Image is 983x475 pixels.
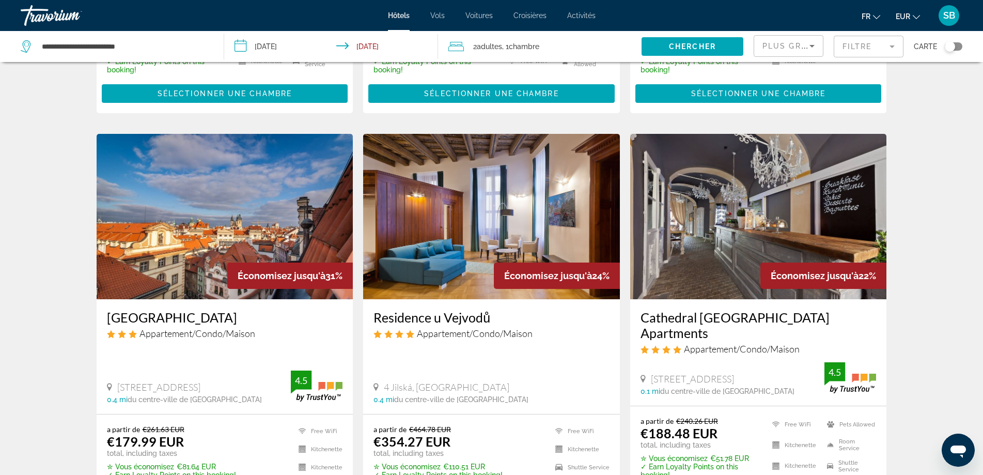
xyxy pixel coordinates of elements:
[862,9,880,24] button: Change language
[641,454,759,463] p: €51.78 EUR
[767,417,822,432] li: Free WiFi
[509,42,539,51] span: Chambre
[676,417,718,425] del: €240.26 EUR
[97,134,353,299] img: Hotel image
[417,328,533,339] span: Appartement/Condo/Maison
[373,395,394,404] span: 0.4 mi
[465,11,493,20] a: Voitures
[373,463,503,471] p: €110.51 EUR
[107,57,226,74] p: ✓ Earn Loyalty Points on this booking!
[107,434,184,449] ins: €179.99 EUR
[862,12,870,21] span: fr
[943,10,955,21] span: SB
[834,35,903,58] button: Filter
[373,434,450,449] ins: €354.27 EUR
[684,343,800,355] span: Appartement/Condo/Maison
[669,42,716,51] span: Chercher
[567,11,596,20] a: Activités
[291,374,311,387] div: 4.5
[914,39,937,54] span: Carte
[824,362,876,393] img: trustyou-badge.svg
[107,310,343,325] a: [GEOGRAPHIC_DATA]
[224,31,438,62] button: Check-in date: Feb 26, 2026 Check-out date: Mar 1, 2026
[760,263,886,289] div: 22%
[641,454,708,463] span: ✮ Vous économisez
[107,463,236,471] p: €81.64 EUR
[238,270,325,281] span: Économisez jusqu'à
[822,417,877,432] li: Pets Allowed
[424,89,558,98] span: Sélectionner une chambre
[107,463,174,471] span: ✮ Vous économisez
[373,57,495,74] p: ✓ Earn Loyalty Points on this booking!
[896,12,910,21] span: EUR
[139,328,255,339] span: Appartement/Condo/Maison
[107,328,343,339] div: 3 star Apartment
[771,270,859,281] span: Économisez jusqu'à
[373,425,407,434] span: a partir de
[822,437,877,453] li: Room Service
[550,425,610,438] li: Free WiFi
[767,437,822,453] li: Kitchenette
[438,31,642,62] button: Travelers: 2 adults, 0 children
[368,84,615,103] button: Sélectionner une chambre
[641,425,717,441] ins: €188.48 EUR
[293,461,342,474] li: Kitchenette
[227,263,353,289] div: 31%
[660,387,794,395] span: du centre-ville de [GEOGRAPHIC_DATA]
[896,9,920,24] button: Change currency
[504,270,592,281] span: Économisez jusqu'à
[494,263,620,289] div: 24%
[158,89,292,98] span: Sélectionner une chambre
[373,463,441,471] span: ✮ Vous économisez
[102,84,348,103] button: Sélectionner une chambre
[762,40,815,52] mat-select: Sort by
[641,57,759,74] p: ✓ Earn Loyalty Points on this booking!
[822,458,877,474] li: Shuttle Service
[388,11,410,20] a: Hôtels
[363,134,620,299] img: Hotel image
[293,443,342,456] li: Kitchenette
[651,373,734,385] span: [STREET_ADDRESS]
[502,39,539,54] span: , 1
[477,42,502,51] span: Adultes
[128,395,262,404] span: du centre-ville de [GEOGRAPHIC_DATA]
[430,11,445,20] a: Vols
[117,381,200,393] span: [STREET_ADDRESS]
[102,87,348,98] a: Sélectionner une chambre
[373,328,610,339] div: 4 star Apartment
[641,343,877,355] div: 4 star Apartment
[635,84,882,103] button: Sélectionner une chambre
[107,425,140,434] span: a partir de
[368,87,615,98] a: Sélectionner une chambre
[824,366,845,378] div: 4.5
[293,425,342,438] li: Free WiFi
[935,5,962,26] button: User Menu
[641,387,660,395] span: 0.1 mi
[641,417,674,425] span: a partir de
[642,37,743,56] button: Chercher
[373,310,610,325] a: Residence u Vejvodů
[21,2,124,29] a: Travorium
[107,395,128,404] span: 0.4 mi
[550,461,610,474] li: Shuttle Service
[942,434,975,467] iframe: Bouton de lancement de la fenêtre de messagerie
[641,441,759,449] p: total, including taxes
[473,39,502,54] span: 2
[373,449,503,457] p: total, including taxes
[107,449,236,457] p: total, including taxes
[762,42,886,50] span: Plus grandes économies
[641,310,877,341] a: Cathedral [GEOGRAPHIC_DATA] Apartments
[143,425,184,434] del: €261.63 EUR
[513,11,547,20] a: Croisières
[409,425,451,434] del: €464.78 EUR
